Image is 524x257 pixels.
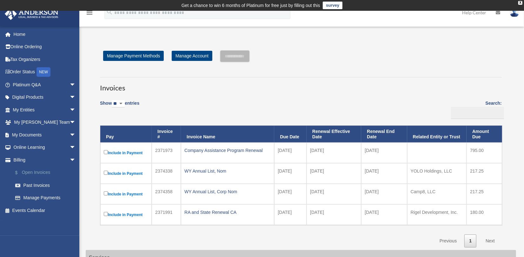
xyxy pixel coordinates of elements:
[152,126,181,143] th: Invoice #: activate to sort column ascending
[3,8,60,20] img: Anderson Advisors Platinum Portal
[4,66,85,79] a: Order StatusNEW
[361,126,407,143] th: Renewal End Date: activate to sort column ascending
[152,142,181,163] td: 2371973
[104,149,148,157] label: Include in Payment
[100,126,152,143] th: Pay: activate to sort column descending
[100,77,502,93] h3: Invoices
[518,1,522,5] div: close
[9,192,85,204] a: Manage Payments
[274,163,307,184] td: [DATE]
[274,142,307,163] td: [DATE]
[4,116,85,129] a: My [PERSON_NAME] Teamarrow_drop_down
[152,184,181,204] td: 2374358
[104,150,108,154] input: Include in Payment
[407,163,467,184] td: YOLO Holdings, LLC
[361,163,407,184] td: [DATE]
[70,78,82,91] span: arrow_drop_down
[4,204,85,217] a: Events Calendar
[70,141,82,154] span: arrow_drop_down
[451,107,504,119] input: Search:
[323,2,342,9] a: survey
[104,169,148,177] label: Include in Payment
[361,142,407,163] td: [DATE]
[467,184,502,204] td: 217.25
[307,163,361,184] td: [DATE]
[307,142,361,163] td: [DATE]
[70,116,82,129] span: arrow_drop_down
[86,9,93,16] i: menu
[112,100,125,108] select: Showentries
[19,169,22,177] span: $
[104,171,108,175] input: Include in Payment
[103,51,164,61] a: Manage Payment Methods
[172,51,212,61] a: Manage Account
[104,211,148,219] label: Include in Payment
[104,191,108,195] input: Include in Payment
[70,103,82,116] span: arrow_drop_down
[70,91,82,104] span: arrow_drop_down
[361,184,407,204] td: [DATE]
[152,204,181,225] td: 2371991
[70,128,82,142] span: arrow_drop_down
[4,28,85,41] a: Home
[407,204,467,225] td: Rigel Development, Inc.
[274,204,307,225] td: [DATE]
[184,208,271,217] div: RA and State Renewal CA
[184,146,271,155] div: Company Assistance Program Renewal
[106,9,113,16] i: search
[4,154,85,166] a: Billingarrow_drop_down
[184,167,271,175] div: WY Annual List, Nom
[467,142,502,163] td: 795.00
[86,11,93,16] a: menu
[467,204,502,225] td: 180.00
[307,184,361,204] td: [DATE]
[449,99,502,119] label: Search:
[4,128,85,141] a: My Documentsarrow_drop_down
[407,184,467,204] td: Camp8, LLC
[307,204,361,225] td: [DATE]
[70,154,82,167] span: arrow_drop_down
[467,126,502,143] th: Amount Due: activate to sort column ascending
[9,179,85,192] a: Past Invoices
[467,163,502,184] td: 217.25
[182,2,320,9] div: Get a chance to win 6 months of Platinum for free just by filling out this
[104,212,108,216] input: Include in Payment
[407,126,467,143] th: Related Entity or Trust: activate to sort column ascending
[274,126,307,143] th: Due Date: activate to sort column ascending
[4,103,85,116] a: My Entitiesarrow_drop_down
[100,99,139,114] label: Show entries
[36,67,50,77] div: NEW
[152,163,181,184] td: 2374338
[361,204,407,225] td: [DATE]
[4,53,85,66] a: Tax Organizers
[4,41,85,53] a: Online Ordering
[4,78,85,91] a: Platinum Q&Aarrow_drop_down
[104,190,148,198] label: Include in Payment
[435,234,461,247] a: Previous
[307,126,361,143] th: Renewal Effective Date: activate to sort column ascending
[510,8,519,17] img: User Pic
[274,184,307,204] td: [DATE]
[184,187,271,196] div: WY Annual List, Corp Nom
[4,91,85,104] a: Digital Productsarrow_drop_down
[181,126,274,143] th: Invoice Name: activate to sort column ascending
[4,141,85,154] a: Online Learningarrow_drop_down
[9,166,85,179] a: $Open Invoices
